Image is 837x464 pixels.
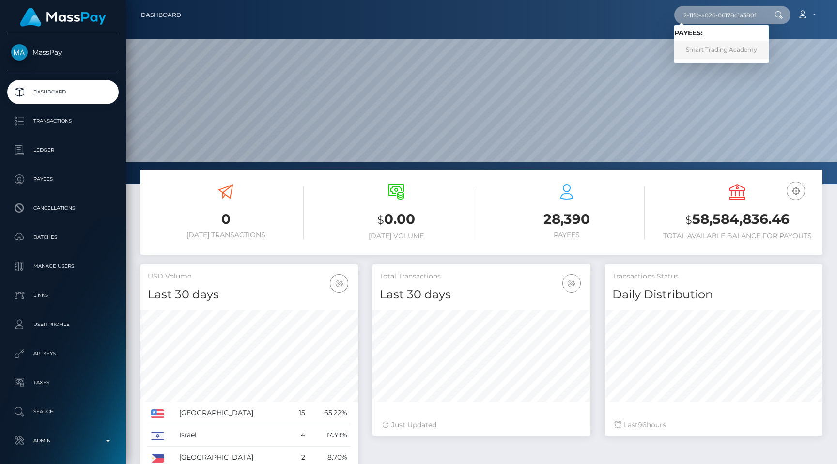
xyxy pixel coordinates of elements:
p: Transactions [11,114,115,128]
img: US.png [151,409,164,418]
p: Dashboard [11,85,115,99]
td: 15 [290,402,309,424]
h5: Transactions Status [612,272,815,281]
td: [GEOGRAPHIC_DATA] [176,402,290,424]
a: Payees [7,167,119,191]
div: Just Updated [382,420,580,430]
p: Batches [11,230,115,245]
h6: [DATE] Volume [318,232,474,240]
p: Ledger [11,143,115,157]
h6: Total Available Balance for Payouts [659,232,815,240]
p: Admin [11,433,115,448]
a: Links [7,283,119,308]
p: API Keys [11,346,115,361]
img: IL.png [151,432,164,440]
a: Taxes [7,371,119,395]
a: Dashboard [7,80,119,104]
small: $ [377,213,384,227]
a: Smart Trading Academy [674,41,769,59]
input: Search... [674,6,765,24]
p: Search [11,404,115,419]
p: Manage Users [11,259,115,274]
a: API Keys [7,341,119,366]
a: Batches [7,225,119,249]
h3: 0 [148,210,304,229]
a: Transactions [7,109,119,133]
span: MassPay [7,48,119,57]
h3: 28,390 [489,210,645,229]
h4: Daily Distribution [612,286,815,303]
td: 65.22% [309,402,351,424]
a: User Profile [7,312,119,337]
h4: Last 30 days [380,286,583,303]
h5: Total Transactions [380,272,583,281]
p: Cancellations [11,201,115,216]
h5: USD Volume [148,272,351,281]
a: Cancellations [7,196,119,220]
h6: Payees: [674,29,769,37]
a: Ledger [7,138,119,162]
h3: 0.00 [318,210,474,230]
a: Search [7,400,119,424]
a: Admin [7,429,119,453]
h3: 58,584,836.46 [659,210,815,230]
a: Dashboard [141,5,181,25]
h6: Payees [489,231,645,239]
img: PH.png [151,454,164,463]
p: Links [11,288,115,303]
span: 96 [638,420,647,429]
a: Manage Users [7,254,119,278]
h4: Last 30 days [148,286,351,303]
img: MassPay [11,44,28,61]
p: Payees [11,172,115,186]
img: MassPay Logo [20,8,106,27]
td: Israel [176,424,290,447]
p: Taxes [11,375,115,390]
h6: [DATE] Transactions [148,231,304,239]
small: $ [685,213,692,227]
div: Last hours [615,420,813,430]
td: 4 [290,424,309,447]
td: 17.39% [309,424,351,447]
p: User Profile [11,317,115,332]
